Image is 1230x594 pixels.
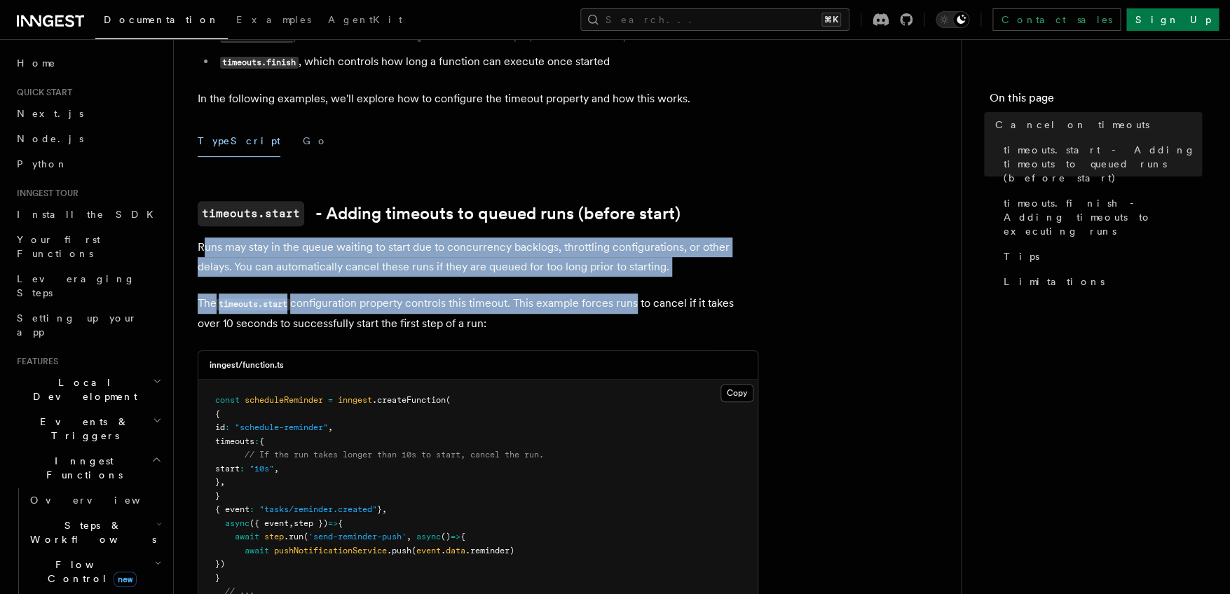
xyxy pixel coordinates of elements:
span: Node.js [17,133,83,144]
button: Steps & Workflows [25,513,165,552]
span: } [215,477,220,487]
span: Examples [236,14,311,25]
span: step [264,532,284,541]
a: Leveraging Steps [11,266,165,305]
span: { event [215,504,250,514]
span: data [446,546,465,555]
button: Go [303,125,328,157]
a: Home [11,50,165,76]
span: Documentation [104,14,219,25]
h4: On this page [990,90,1202,112]
button: Events & Triggers [11,409,165,448]
span: Python [17,158,68,170]
span: : [250,504,254,514]
span: async [225,518,250,528]
span: "10s" [250,464,274,474]
span: step }) [294,518,328,528]
span: } [215,573,220,583]
a: Node.js [11,126,165,151]
button: Local Development [11,370,165,409]
a: Documentation [95,4,228,39]
span: scheduleReminder [245,395,323,405]
span: 'send-reminder-push' [308,532,406,541]
a: Next.js [11,101,165,126]
span: Features [11,356,58,367]
span: { [460,532,465,541]
span: ( [303,532,308,541]
span: ({ event [250,518,289,528]
span: await [235,532,259,541]
button: TypeScript [198,125,280,157]
span: pushNotificationService [274,546,387,555]
span: ( [446,395,451,405]
button: Inngest Functions [11,448,165,488]
button: Search...⌘K [580,8,849,31]
span: timeouts.finish - Adding timeouts to executing runs [1004,196,1202,238]
span: Limitations [1004,275,1105,289]
code: timeouts.start [198,201,304,226]
span: , [406,532,411,541]
span: Next.js [17,108,83,119]
a: Install the SDK [11,202,165,227]
span: Install the SDK [17,209,162,220]
span: { [338,518,343,528]
span: .createFunction [372,395,446,405]
span: , [382,504,387,514]
span: Leveraging Steps [17,273,135,298]
span: .reminder) [465,546,514,555]
span: timeouts.start - Adding timeouts to queued runs (before start) [1004,143,1202,185]
span: Cancel on timeouts [995,118,1149,132]
span: } [215,491,220,501]
span: . [441,546,446,555]
a: Overview [25,488,165,513]
li: , which controls how long a function can execute once started [216,52,758,72]
p: The configuration property controls this timeout. This example forces runs to cancel if it takes ... [198,293,758,333]
span: : [225,422,230,432]
span: new [114,572,137,587]
span: Tips [1004,249,1039,263]
span: event [416,546,441,555]
a: Tips [998,244,1202,269]
span: , [220,477,225,487]
span: { [259,436,264,446]
h3: inngest/function.ts [210,359,284,371]
a: timeouts.start- Adding timeouts to queued runs (before start) [198,201,681,226]
a: Limitations [998,269,1202,294]
button: Flow Controlnew [25,552,165,591]
span: : [254,436,259,446]
a: timeouts.finish - Adding timeouts to executing runs [998,191,1202,244]
span: Overview [30,495,175,506]
span: start [215,464,240,474]
span: "tasks/reminder.created" [259,504,377,514]
span: inngest [338,395,372,405]
span: Home [17,56,56,70]
a: Your first Functions [11,227,165,266]
span: , [274,464,279,474]
span: timeouts [215,436,254,446]
span: async [416,532,441,541]
code: timeouts.start [217,298,290,310]
span: Your first Functions [17,234,100,259]
span: () [441,532,451,541]
a: AgentKit [320,4,411,38]
span: = [328,395,333,405]
a: timeouts.start - Adding timeouts to queued runs (before start) [998,137,1202,191]
kbd: ⌘K [821,13,841,27]
a: Cancel on timeouts [990,112,1202,137]
span: Flow Control [25,558,154,586]
span: const [215,395,240,405]
span: Setting up your app [17,312,137,338]
a: Python [11,151,165,177]
p: In the following examples, we'll explore how to configure the timeout property and how this works. [198,89,758,109]
code: timeouts.finish [220,57,299,69]
span: ( [411,546,416,555]
span: => [451,532,460,541]
span: .push [387,546,411,555]
span: // If the run takes longer than 10s to start, cancel the run. [245,450,544,460]
span: AgentKit [328,14,402,25]
span: Events & Triggers [11,415,153,443]
span: await [245,546,269,555]
span: Inngest Functions [11,454,151,482]
button: Toggle dark mode [936,11,969,28]
p: Runs may stay in the queue waiting to start due to concurrency backlogs, throttling configuration... [198,237,758,277]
